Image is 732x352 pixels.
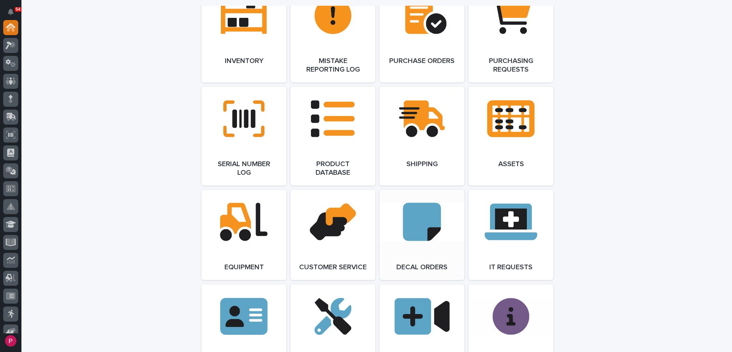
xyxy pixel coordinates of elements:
a: Assets [469,87,553,185]
a: Serial Number Log [202,87,286,185]
a: IT Requests [469,190,553,280]
a: Shipping [380,87,464,185]
a: Equipment [202,190,286,280]
a: Customer Service [291,190,375,280]
a: Product Database [291,87,375,185]
button: users-avatar [3,333,18,348]
button: Notifications [3,4,18,19]
a: Decal Orders [380,190,464,280]
div: Notifications54 [9,9,18,20]
p: 54 [16,7,20,12]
